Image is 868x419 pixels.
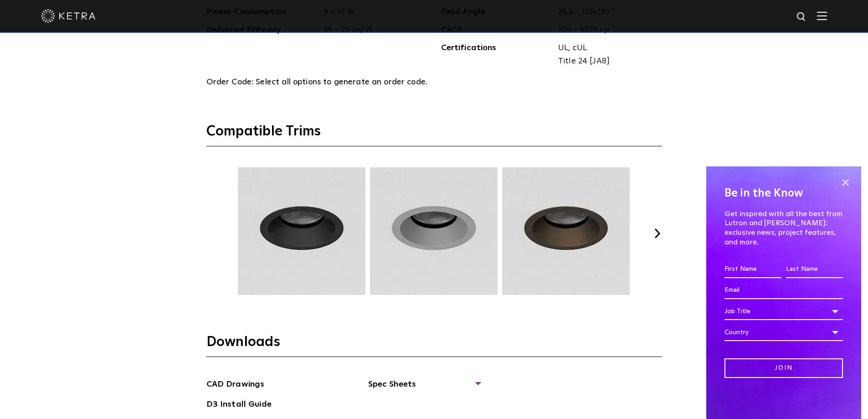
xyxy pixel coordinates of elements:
h3: Compatible Trims [206,123,662,146]
button: Next [653,229,662,238]
span: Select all options to generate an order code. [256,78,427,86]
span: UL, cUL [558,41,655,55]
p: Get inspired with all the best from Lutron and [PERSON_NAME]: exclusive news, project features, a... [724,209,843,247]
span: Order Code: [206,78,254,86]
span: Certifications [441,41,552,68]
img: search icon [796,11,807,23]
h3: Downloads [206,333,662,357]
img: TRM002.webp [236,167,367,295]
span: Title 24 [JA8] [558,55,655,68]
input: First Name [724,261,781,278]
h4: Be in the Know [724,185,843,202]
img: Hamburger%20Nav.svg [817,11,827,20]
div: Job Title [724,303,843,320]
span: Spec Sheets [368,378,480,398]
img: ketra-logo-2019-white [41,9,96,23]
input: Last Name [786,261,843,278]
img: TRM003.webp [369,167,499,295]
input: Email [724,282,843,299]
a: CAD Drawings [206,378,265,393]
a: D3 Install Guide [206,398,272,413]
input: Join [724,358,843,378]
img: TRM004.webp [501,167,631,295]
div: Country [724,324,843,341]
